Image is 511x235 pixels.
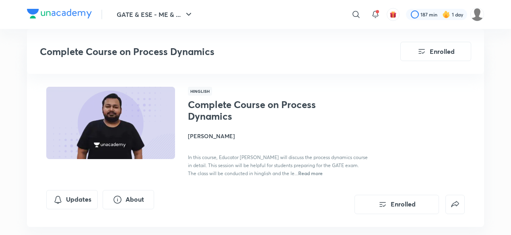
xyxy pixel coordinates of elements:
h1: Complete Course on Process Dynamics [188,99,319,122]
img: Company Logo [27,9,92,18]
button: Updates [46,190,98,209]
button: false [445,195,465,214]
span: In this course, Educator [PERSON_NAME] will discuss the process dynamics course in detail. This s... [188,154,368,176]
button: Enrolled [400,42,471,61]
img: streak [442,10,450,18]
img: Gungun [470,8,484,21]
img: avatar [389,11,397,18]
span: Read more [298,170,323,176]
button: Enrolled [354,195,439,214]
h3: Complete Course on Process Dynamics [40,46,355,57]
button: avatar [387,8,400,21]
button: About [103,190,154,209]
a: Company Logo [27,9,92,20]
h4: [PERSON_NAME] [188,132,368,140]
span: Hinglish [188,87,212,96]
img: Thumbnail [45,86,176,160]
button: GATE & ESE - ME & ... [112,6,198,22]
